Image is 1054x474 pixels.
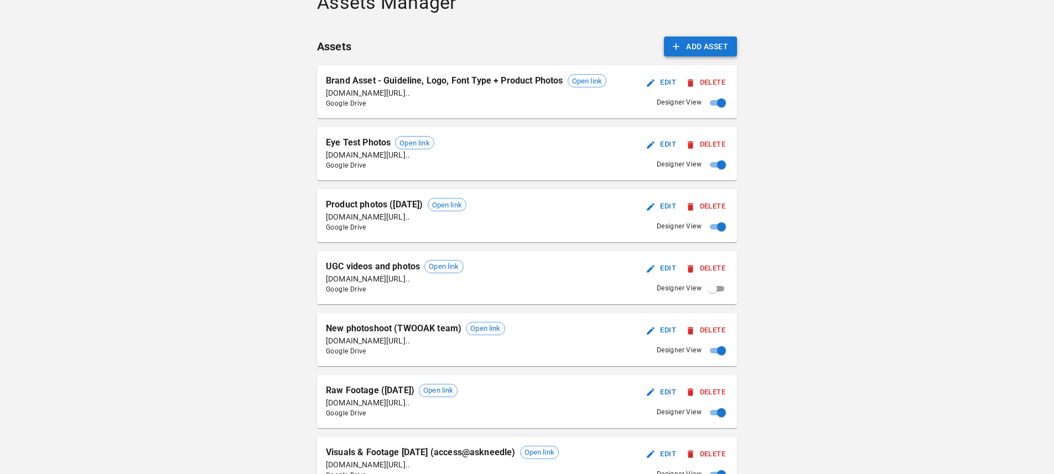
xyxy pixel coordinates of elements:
[326,211,466,222] p: [DOMAIN_NAME][URL]..
[326,408,458,419] span: Google Drive
[326,87,606,98] p: [DOMAIN_NAME][URL]..
[520,446,559,459] div: Open link
[684,74,728,91] button: Delete
[424,260,463,273] div: Open link
[326,198,423,211] p: Product photos ([DATE])
[326,98,606,110] span: Google Drive
[644,74,679,91] button: Edit
[326,74,563,87] p: Brand Asset - Guideline, Logo, Font Type + Product Photos
[428,200,466,211] span: Open link
[657,221,702,232] span: Designer View
[657,407,702,418] span: Designer View
[664,37,737,57] button: Add Asset
[684,384,728,401] button: Delete
[326,273,464,284] p: [DOMAIN_NAME][URL]..
[395,136,434,149] div: Open link
[326,446,515,459] p: Visuals & Footage [DATE] (access@askneedle)
[466,322,505,335] div: Open link
[326,459,559,470] p: [DOMAIN_NAME][URL]..
[684,446,728,463] button: Delete
[326,397,458,408] p: [DOMAIN_NAME][URL]..
[657,283,702,294] span: Designer View
[326,284,464,295] span: Google Drive
[684,260,728,277] button: Delete
[326,322,461,335] p: New photoshoot (TWOOAK team)
[684,136,728,153] button: Delete
[568,76,606,87] span: Open link
[521,447,558,458] span: Open link
[326,222,466,233] span: Google Drive
[326,260,420,273] p: UGC videos and photos
[326,384,414,397] p: Raw Footage ([DATE])
[466,323,504,334] span: Open link
[396,138,433,149] span: Open link
[657,97,702,108] span: Designer View
[326,335,505,346] p: [DOMAIN_NAME][URL]..
[326,149,434,160] p: [DOMAIN_NAME][URL]..
[644,198,679,215] button: Edit
[657,345,702,356] span: Designer View
[568,74,606,87] div: Open link
[419,384,458,397] div: Open link
[326,136,391,149] p: Eye Test Photos
[644,384,679,401] button: Edit
[317,38,351,55] h6: Assets
[657,159,702,170] span: Designer View
[644,322,679,339] button: Edit
[326,346,505,357] span: Google Drive
[419,385,457,396] span: Open link
[684,198,728,215] button: Delete
[644,260,679,277] button: Edit
[644,446,679,463] button: Edit
[684,322,728,339] button: Delete
[425,261,463,272] span: Open link
[428,198,466,211] div: Open link
[326,160,434,171] span: Google Drive
[644,136,679,153] button: Edit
